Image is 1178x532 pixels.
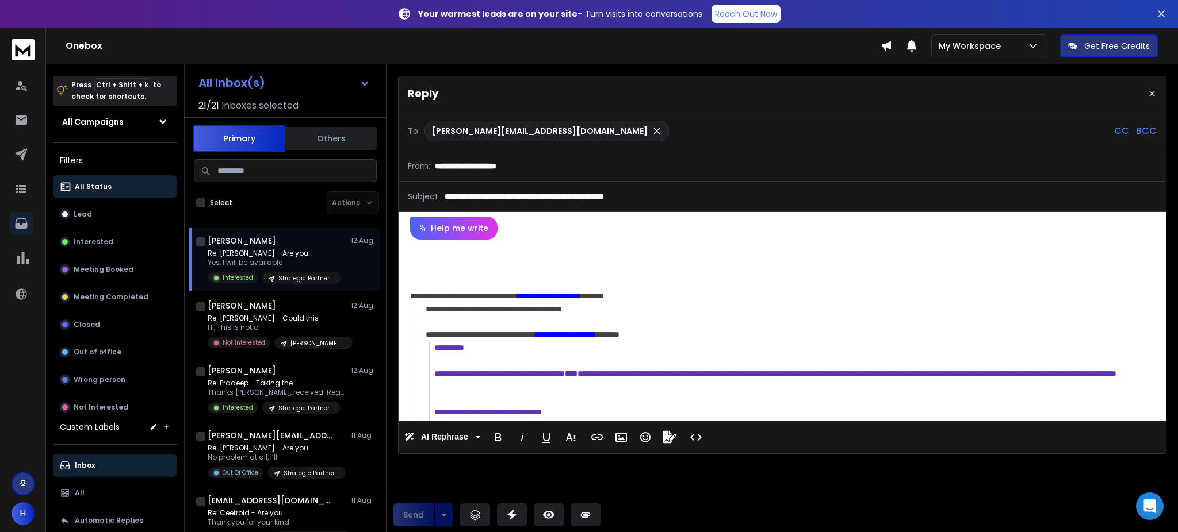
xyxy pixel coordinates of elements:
p: Inbox [75,461,95,470]
p: Press to check for shortcuts. [71,79,161,102]
p: Re: [PERSON_NAME] - Are you [208,249,341,258]
button: All [53,481,177,504]
button: Wrong person [53,368,177,391]
button: Not Interested [53,396,177,419]
p: [PERSON_NAME] - 4up - Outreach [290,339,346,348]
a: Reach Out Now [712,5,781,23]
h1: [PERSON_NAME] [208,300,276,311]
h1: [PERSON_NAME] [208,235,276,246]
p: Reply [408,86,438,102]
p: Meeting Completed [74,292,148,302]
h3: Inboxes selected [221,99,299,113]
p: – Turn visits into conversations [418,8,702,20]
button: Bold (Ctrl+B) [487,426,509,449]
span: 21 / 21 [198,99,219,113]
button: All Inbox(s) [189,71,379,94]
button: Meeting Booked [53,258,177,281]
p: Out of office [74,348,121,357]
h3: Filters [53,152,177,168]
span: AI Rephrase [419,432,471,442]
p: Re: [PERSON_NAME] - Are you [208,444,346,453]
button: Italic (Ctrl+I) [511,426,533,449]
button: Get Free Credits [1060,34,1158,57]
p: From: [408,160,430,172]
p: Not Interested [74,403,128,412]
p: Hi, This is not of [208,323,346,332]
button: H [12,502,35,525]
button: Primary [193,125,285,152]
button: Help me write [410,217,498,240]
p: Strategic Partnership - Allurecent [284,469,339,477]
button: Underline (Ctrl+U) [536,426,557,449]
button: Out of office [53,341,177,364]
button: Interested [53,230,177,253]
h1: All Inbox(s) [198,77,265,88]
label: Select [210,198,232,207]
p: Out Of Office [223,468,258,477]
p: Yes, I will be available [208,258,341,267]
p: Reach Out Now [715,8,777,20]
h1: All Campaigns [62,116,124,128]
p: Closed [74,320,100,329]
button: More Text [560,426,582,449]
p: 12 Aug [351,366,377,375]
p: No problem at all, I’ll [208,453,346,462]
strong: Your warmest leads are on your site [418,8,577,20]
button: Closed [53,313,177,336]
p: Interested [223,273,253,282]
p: BCC [1136,124,1157,138]
p: Strategic Partnership - Allurecent [278,274,334,283]
p: [PERSON_NAME][EMAIL_ADDRESS][DOMAIN_NAME] [432,125,648,137]
button: AI Rephrase [402,426,483,449]
h1: Onebox [66,39,881,53]
p: Interested [223,403,253,412]
p: Subject: [408,191,440,202]
p: Meeting Booked [74,265,133,274]
button: Code View [685,426,707,449]
button: Lead [53,203,177,226]
p: Wrong person [74,375,125,384]
p: To: [408,125,420,137]
img: logo [12,39,35,60]
button: Insert Image (Ctrl+P) [610,426,632,449]
p: Re: [PERSON_NAME] - Could this [208,314,346,323]
button: Signature [659,426,680,449]
p: Thank you for your kind [208,518,346,527]
p: Re: Ceefroid - Are you [208,508,346,518]
button: Inbox [53,454,177,477]
p: Automatic Replies [75,516,143,525]
button: Emoticons [634,426,656,449]
button: Others [285,126,377,151]
p: 11 Aug [351,431,377,440]
p: 12 Aug [351,236,377,245]
p: Lead [74,210,92,219]
span: Ctrl + Shift + k [94,78,150,91]
p: 12 Aug [351,301,377,310]
div: Open Intercom Messenger [1136,492,1164,520]
p: CC [1114,124,1129,138]
p: 11 Aug [351,496,377,505]
button: All Status [53,175,177,198]
p: Get Free Credits [1084,40,1150,52]
h1: [PERSON_NAME][EMAIL_ADDRESS][DOMAIN_NAME] [208,430,334,441]
p: All Status [75,182,112,191]
h3: Custom Labels [60,421,120,433]
p: Strategic Partnership - Allurecent [278,404,334,413]
button: Automatic Replies [53,509,177,532]
p: Interested [74,237,113,246]
button: Meeting Completed [53,286,177,309]
button: Insert Link (Ctrl+K) [586,426,608,449]
p: My Workspace [939,40,1005,52]
p: All [75,488,85,498]
p: Thanks [PERSON_NAME], received! Regards, Pradeep [208,388,346,397]
button: All Campaigns [53,110,177,133]
p: Not Interested [223,338,265,347]
p: Re: Pradeep - Taking the [208,379,346,388]
h1: [EMAIL_ADDRESS][DOMAIN_NAME] [208,495,334,506]
h1: [PERSON_NAME] [208,365,276,376]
